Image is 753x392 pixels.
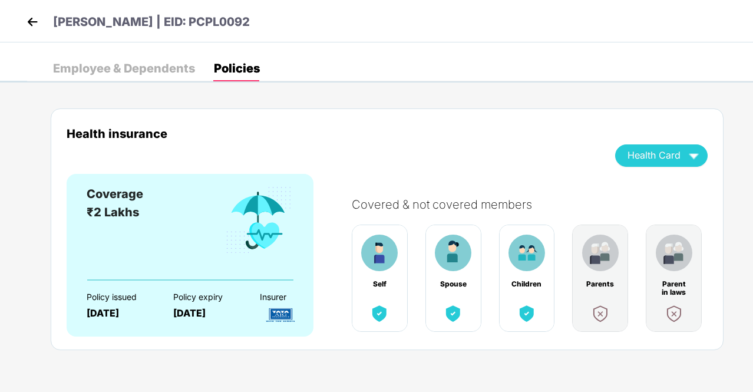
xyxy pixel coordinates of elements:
[361,235,398,271] img: benefitCardImg
[438,280,468,288] div: Spouse
[352,197,719,212] div: Covered & not covered members
[87,205,139,219] span: ₹2 Lakhs
[511,280,542,288] div: Children
[364,280,395,288] div: Self
[627,152,681,159] span: Health Card
[173,308,239,319] div: [DATE]
[24,13,41,31] img: back
[87,185,143,203] div: Coverage
[442,303,464,324] img: benefitCardImg
[590,303,611,324] img: benefitCardImg
[659,280,689,288] div: Parent in laws
[615,144,708,167] button: Health Card
[67,127,597,140] div: Health insurance
[53,62,195,74] div: Employee & Dependents
[582,235,619,271] img: benefitCardImg
[516,303,537,324] img: benefitCardImg
[173,292,239,302] div: Policy expiry
[663,303,685,324] img: benefitCardImg
[508,235,545,271] img: benefitCardImg
[87,308,153,319] div: [DATE]
[435,235,471,271] img: benefitCardImg
[656,235,692,271] img: benefitCardImg
[260,292,326,302] div: Insurer
[53,13,250,31] p: [PERSON_NAME] | EID: PCPL0092
[224,185,293,256] img: benefitCardImg
[260,305,301,325] img: InsurerLogo
[585,280,616,288] div: Parents
[87,292,153,302] div: Policy issued
[214,62,260,74] div: Policies
[369,303,390,324] img: benefitCardImg
[683,145,704,166] img: wAAAAASUVORK5CYII=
